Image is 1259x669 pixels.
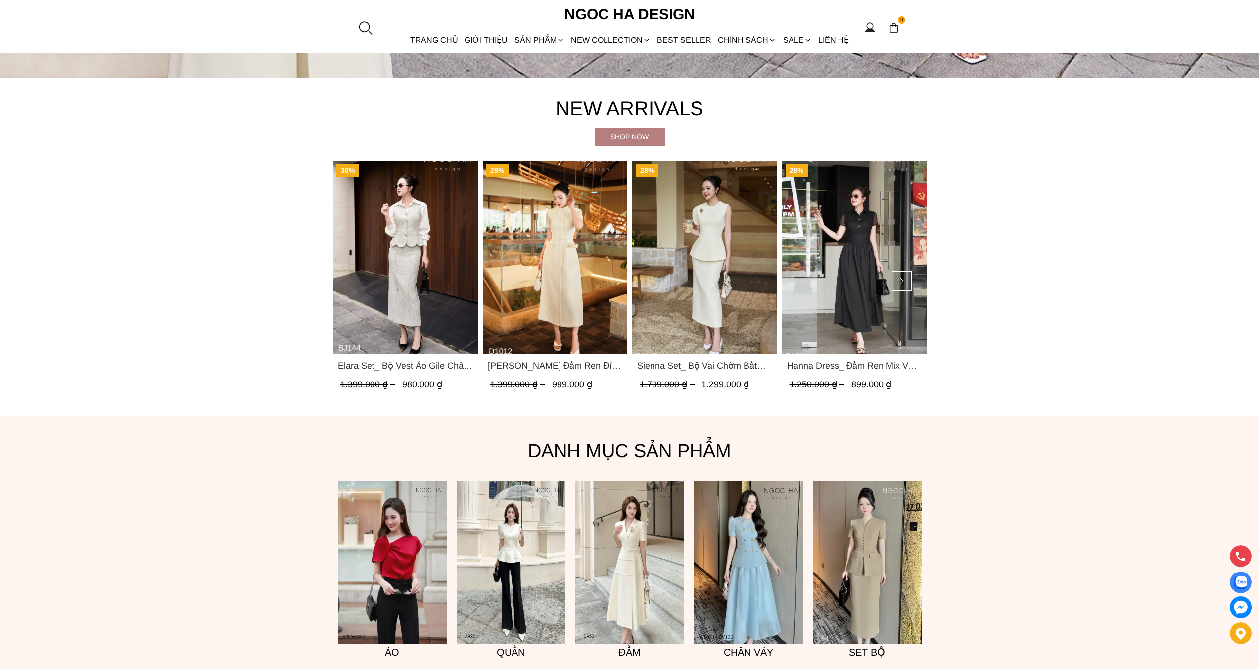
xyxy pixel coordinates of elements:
[815,27,852,53] a: LIÊN HỆ
[575,481,684,644] a: 3(9)
[1230,572,1252,593] a: Display image
[1230,596,1252,618] a: messenger
[637,359,772,373] a: Link to Sienna Set_ Bộ Vai Chờm Bất Đối Xứng Mix Chân Váy Bút Chì BJ143
[851,380,891,389] span: 899.000 ₫
[849,647,885,658] font: Set bộ
[575,644,684,660] h5: Đầm
[715,27,780,53] div: Chính sách
[782,161,927,354] a: Product image - Hanna Dress_ Đầm Ren Mix Vải Thô Màu Đen D1011
[511,27,567,53] div: SẢN PHẨM
[556,2,704,26] a: Ngoc Ha Design
[632,161,777,354] a: Product image - Sienna Set_ Bộ Vai Chờm Bất Đối Xứng Mix Chân Váy Bút Chì BJ143
[637,359,772,373] span: Sienna Set_ Bộ Vai Chờm Bất Đối Xứng Mix Chân Váy Bút Chì BJ143
[338,481,447,644] a: 3(7)
[457,481,565,644] a: 2(9)
[789,380,846,389] span: 1.250.000 ₫
[482,161,627,354] a: Product image - Catherine Dress_ Đầm Ren Đính Hoa Túi Màu Kem D1012
[462,27,511,53] a: GIỚI THIỆU
[552,380,592,389] span: 999.000 ₫
[340,380,398,389] span: 1.399.000 ₫
[694,644,803,660] h5: Chân váy
[595,131,665,142] div: Shop now
[780,27,815,53] a: SALE
[490,380,547,389] span: 1.399.000 ₫
[813,481,922,644] img: 3(15)
[338,359,473,373] span: Elara Set_ Bộ Vest Áo Gile Chân Váy Bút Chì BJ144
[567,27,653,53] a: NEW COLLECTION
[338,359,473,373] a: Link to Elara Set_ Bộ Vest Áo Gile Chân Váy Bút Chì BJ144
[528,440,731,461] font: Danh mục sản phẩm
[694,481,803,644] a: 7(3)
[407,27,462,53] a: TRANG CHỦ
[888,22,899,33] img: img-CART-ICON-ksit0nf1
[487,359,622,373] span: [PERSON_NAME] Đầm Ren Đính Hoa Túi Màu Kem D1012
[595,128,665,146] a: Shop now
[640,380,697,389] span: 1.799.000 ₫
[333,93,927,124] h4: New Arrivals
[787,359,922,373] a: Link to Hanna Dress_ Đầm Ren Mix Vải Thô Màu Đen D1011
[701,380,749,389] span: 1.299.000 ₫
[787,359,922,373] span: Hanna Dress_ Đầm Ren Mix Vải Thô Màu Đen D1011
[654,27,715,53] a: BEST SELLER
[898,16,906,24] span: 0
[338,644,447,660] h5: Áo
[1234,576,1247,589] img: Display image
[457,644,565,660] h5: Quần
[333,161,478,354] a: Product image - Elara Set_ Bộ Vest Áo Gile Chân Váy Bút Chì BJ144
[487,359,622,373] a: Link to Catherine Dress_ Đầm Ren Đính Hoa Túi Màu Kem D1012
[402,380,442,389] span: 980.000 ₫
